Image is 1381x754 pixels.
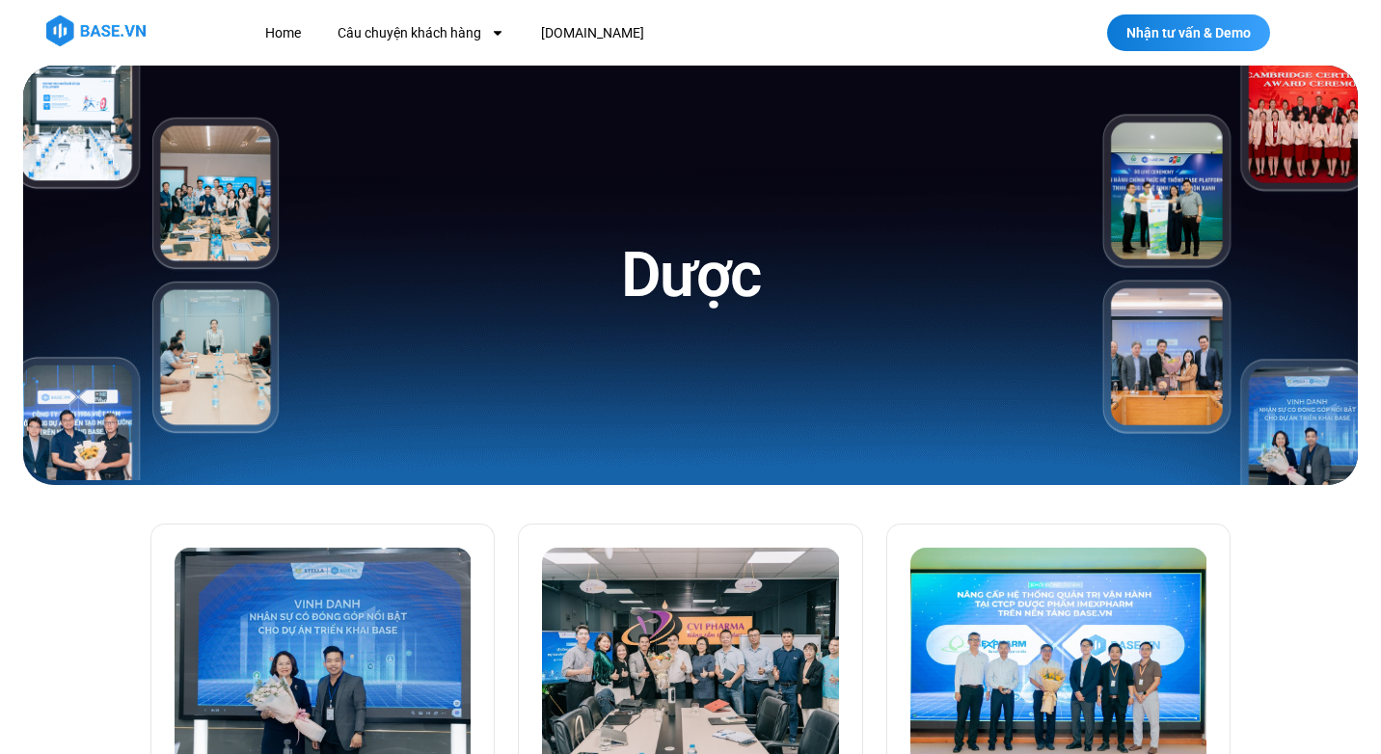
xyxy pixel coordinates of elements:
[323,15,519,51] a: Câu chuyện khách hàng
[1126,26,1251,40] span: Nhận tư vấn & Demo
[527,15,659,51] a: [DOMAIN_NAME]
[251,15,987,51] nav: Menu
[1107,14,1270,51] a: Nhận tư vấn & Demo
[251,15,315,51] a: Home
[621,235,761,315] h1: Dược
